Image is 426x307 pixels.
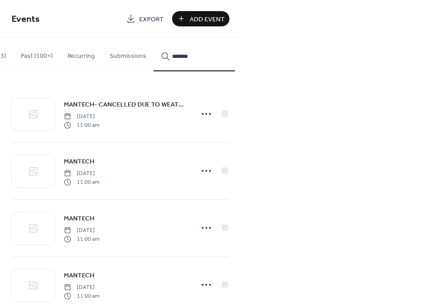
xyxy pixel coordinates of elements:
a: MANTECH [64,270,94,281]
span: MANTECH [64,214,94,224]
span: MANTECH [64,271,94,281]
span: 11:00 am [64,292,99,300]
button: Recurring [60,38,102,70]
button: Add Event [172,11,229,26]
span: [DATE] [64,113,99,121]
span: MANTECH [64,157,94,167]
span: 11:00 am [64,121,99,129]
span: [DATE] [64,169,99,178]
button: Past (100+) [13,38,60,70]
span: 11:00 am [64,178,99,186]
a: MANTECH [64,156,94,167]
a: MANTECH- CANCELLED DUE TO WEATHER [64,99,188,110]
span: [DATE] [64,226,99,235]
span: 11:00 am [64,235,99,243]
a: MANTECH [64,213,94,224]
a: Export [122,11,168,26]
span: Events [12,10,40,28]
span: MANTECH- CANCELLED DUE TO WEATHER [64,100,188,110]
span: [DATE] [64,283,99,292]
button: Submissions [102,38,154,70]
span: Add Event [190,14,225,24]
span: Export [139,14,164,24]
